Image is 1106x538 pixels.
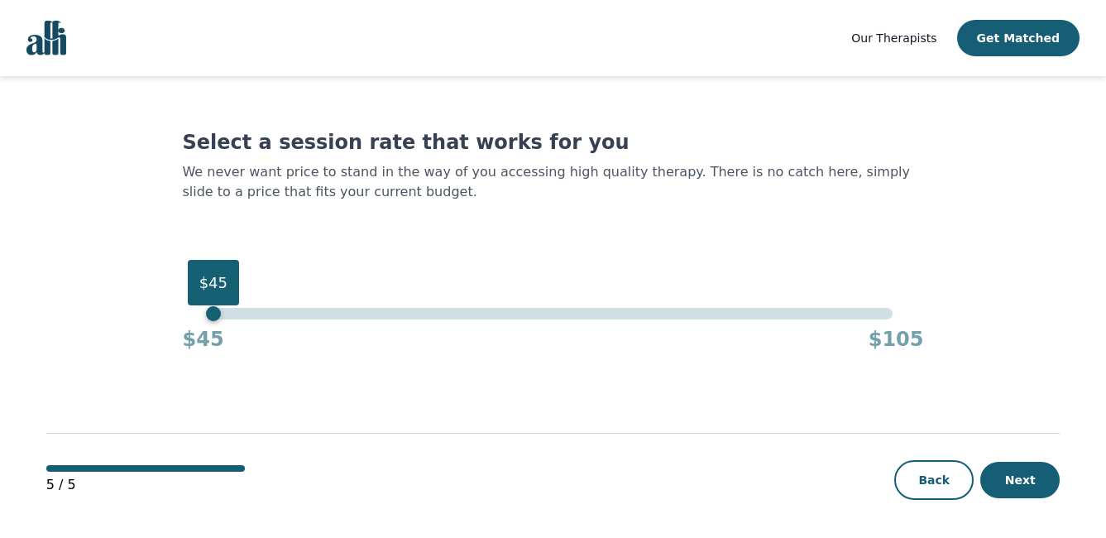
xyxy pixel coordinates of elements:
[188,260,239,305] div: $45
[46,475,245,495] p: 5 / 5
[980,462,1060,498] button: Next
[182,129,923,156] h1: Select a session rate that works for you
[894,460,974,500] button: Back
[851,31,936,45] span: Our Therapists
[869,326,924,353] h4: $105
[182,162,923,202] p: We never want price to stand in the way of you accessing high quality therapy. There is no catch ...
[26,21,66,55] img: alli logo
[957,20,1080,56] button: Get Matched
[851,28,936,48] a: Our Therapists
[182,326,223,353] h4: $45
